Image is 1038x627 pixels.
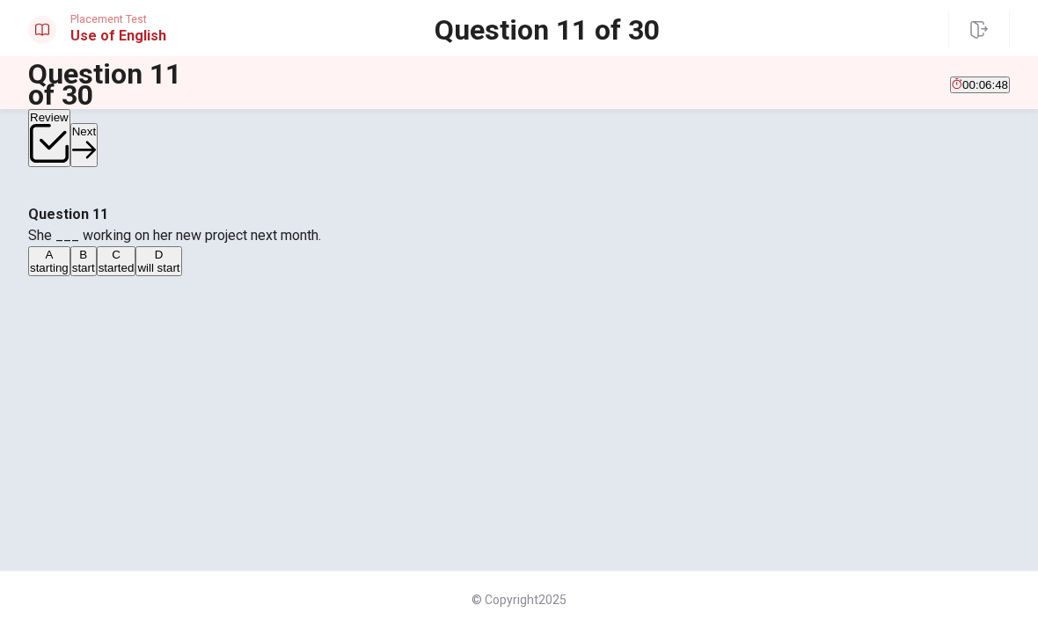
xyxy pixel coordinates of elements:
h1: Use of English [70,26,166,47]
h1: Question 11 of 30 [435,19,660,40]
button: Dwill start [135,246,181,276]
span: She ___ working on her new project next month. [28,227,321,244]
span: start [72,261,95,274]
div: B [72,248,95,261]
span: © Copyright 2025 [471,593,567,607]
button: 00:06:48 [950,77,1010,93]
button: Astarting [28,246,70,276]
span: starting [30,261,69,274]
h4: Question 11 [28,204,1010,225]
span: will start [137,261,179,274]
button: Bstart [70,246,97,276]
button: Review [28,109,70,167]
h1: Question 11 of 30 [28,63,208,106]
button: Next [70,123,98,166]
div: A [30,248,69,261]
span: started [99,261,135,274]
span: 00:06:48 [962,78,1008,91]
div: C [99,248,135,261]
span: Placement Test [70,13,166,26]
button: Cstarted [97,246,136,276]
div: D [137,248,179,261]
